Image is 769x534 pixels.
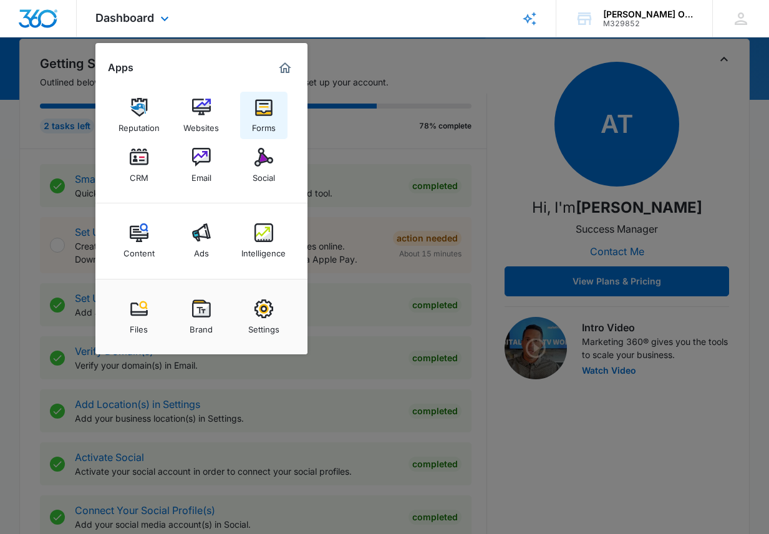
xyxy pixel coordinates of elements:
div: Reputation [118,117,160,133]
div: Social [253,167,275,183]
div: Files [130,318,148,334]
div: Brand [190,318,213,334]
span: Dashboard [95,11,154,24]
a: Files [115,293,163,341]
div: Intelligence [241,242,286,258]
div: Forms [252,117,276,133]
a: Content [115,217,163,265]
div: CRM [130,167,148,183]
a: Email [178,142,225,189]
a: Reputation [115,92,163,139]
a: CRM [115,142,163,189]
a: Forms [240,92,288,139]
div: Ads [194,242,209,258]
h2: Apps [108,62,133,74]
a: Websites [178,92,225,139]
a: Intelligence [240,217,288,265]
div: account name [603,9,694,19]
a: Brand [178,293,225,341]
div: Content [123,242,155,258]
div: Websites [183,117,219,133]
div: Settings [248,318,279,334]
div: account id [603,19,694,28]
a: Marketing 360® Dashboard [275,58,295,78]
a: Ads [178,217,225,265]
a: Settings [240,293,288,341]
a: Social [240,142,288,189]
div: Email [191,167,211,183]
